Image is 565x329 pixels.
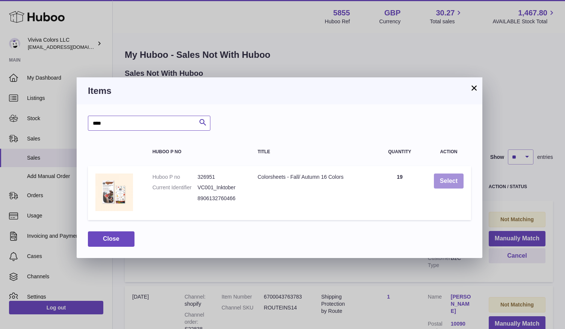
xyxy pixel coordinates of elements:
th: Action [426,142,471,162]
th: Quantity [373,142,426,162]
th: Huboo P no [145,142,250,162]
dd: VC001_Inktober [198,184,243,191]
button: Close [88,231,134,247]
dd: 326951 [198,174,243,181]
th: Title [250,142,373,162]
h3: Items [88,85,471,97]
button: Select [434,174,464,189]
img: Colorsheets - Fall/ Autumn 16 Colors [95,174,133,211]
td: 19 [373,166,426,220]
dt: Huboo P no [153,174,198,181]
dt: Current Identifier [153,184,198,191]
button: × [470,83,479,92]
dd: 8906132760466 [198,195,243,202]
div: Colorsheets - Fall/ Autumn 16 Colors [258,174,366,181]
span: Close [103,235,119,242]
